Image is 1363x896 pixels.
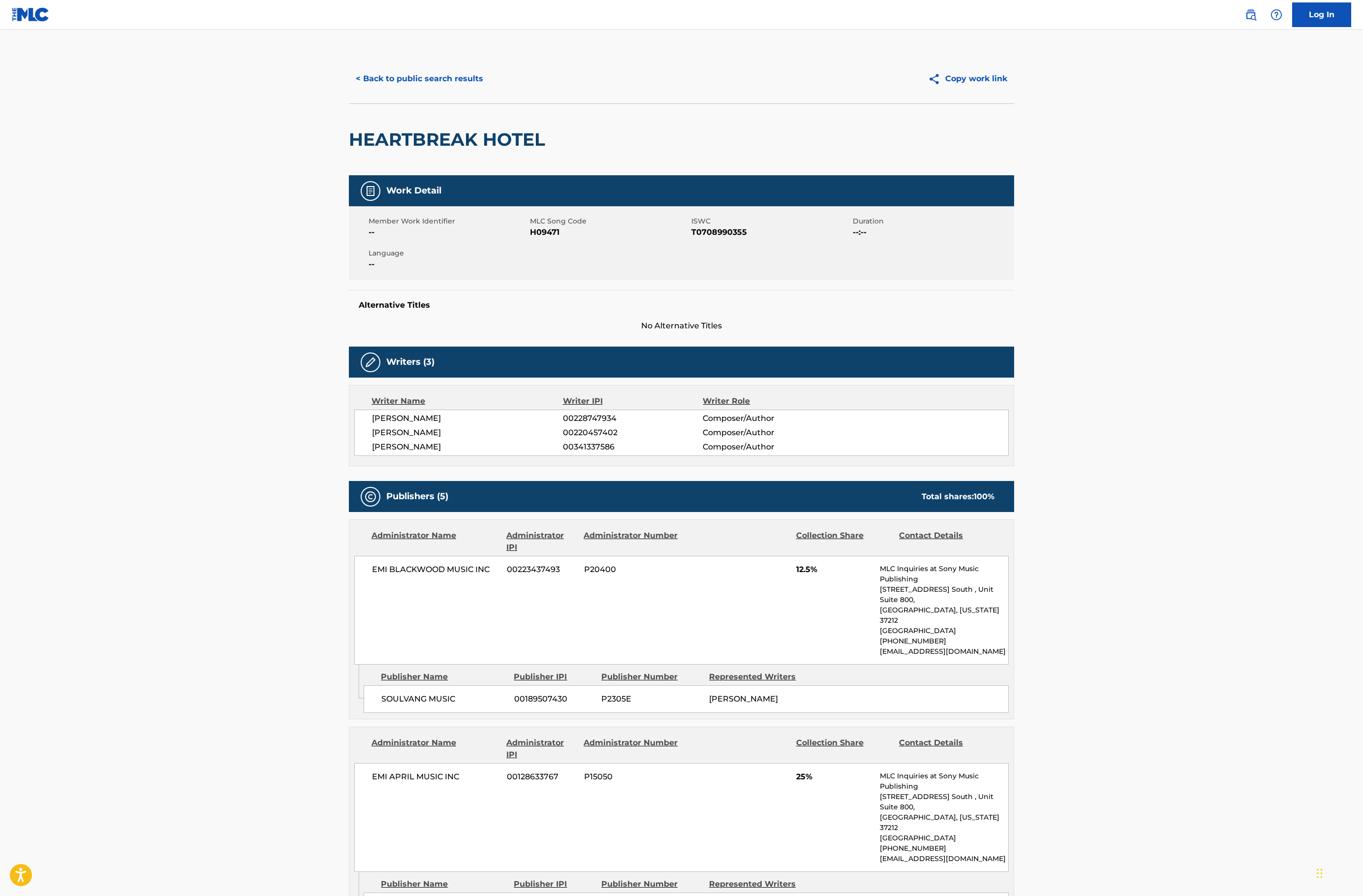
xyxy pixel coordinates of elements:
[12,7,50,22] img: MLC Logo
[386,185,441,196] h5: Work Detail
[1270,9,1282,21] img: help
[381,878,506,890] div: Publisher Name
[703,395,830,407] div: Writer Role
[386,356,434,368] h5: Writers (3)
[601,671,702,683] div: Publisher Number
[563,413,703,424] span: 00228747934
[563,427,703,439] span: 00220457402
[703,427,830,439] span: Composer/Author
[369,216,527,226] span: Member Work Identifier
[386,491,448,502] h5: Publishers (5)
[899,737,994,761] div: Contact Details
[853,226,1012,238] span: --:--
[507,564,577,576] span: 00223437493
[880,564,1008,584] p: MLC Inquiries at Sony Music Publishing
[880,812,1008,833] p: [GEOGRAPHIC_DATA], [US_STATE] 37212
[880,636,1008,646] p: [PHONE_NUMBER]
[880,584,1008,605] p: [STREET_ADDRESS] South , Unit Suite 800,
[349,128,550,151] h2: HEARTBREAK HOTEL
[372,564,499,576] span: EMI BLACKWOOD MUSIC INC
[372,737,499,761] div: Administrator Name
[349,66,490,91] button: < Back to public search results
[381,671,506,683] div: Publisher Name
[563,441,703,453] span: 00341337586
[369,248,527,258] span: Language
[359,300,1004,310] h5: Alternative Titles
[372,441,563,453] span: [PERSON_NAME]
[880,854,1008,864] p: [EMAIL_ADDRESS][DOMAIN_NAME]
[372,771,499,783] span: EMI APRIL MUSIC INC
[880,605,1008,626] p: [GEOGRAPHIC_DATA], [US_STATE] 37212
[709,694,778,704] span: [PERSON_NAME]
[1314,849,1363,896] iframe: Chat Widget
[1267,5,1286,25] div: Help
[381,693,507,705] span: SOULVANG MUSIC
[974,492,994,501] span: 100 %
[899,530,994,553] div: Contact Details
[796,530,892,553] div: Collection Share
[369,226,527,238] span: --
[514,693,594,705] span: 00189507430
[507,771,577,783] span: 00128633767
[514,878,594,890] div: Publisher IPI
[1317,859,1323,888] div: Drag
[880,833,1008,843] p: [GEOGRAPHIC_DATA]
[703,441,830,453] span: Composer/Author
[584,737,679,761] div: Administrator Number
[796,564,872,576] span: 12.5%
[372,427,563,439] span: [PERSON_NAME]
[530,226,689,238] span: H09471
[796,737,892,761] div: Collection Share
[880,843,1008,854] p: [PHONE_NUMBER]
[530,216,689,226] span: MLC Song Code
[349,320,1014,332] span: No Alternative Titles
[369,258,527,270] span: --
[709,671,809,683] div: Represented Writers
[880,626,1008,636] p: [GEOGRAPHIC_DATA]
[514,671,594,683] div: Publisher IPI
[921,66,1014,91] button: Copy work link
[365,491,376,503] img: Publishers
[372,413,563,424] span: [PERSON_NAME]
[584,530,679,553] div: Administrator Number
[1241,5,1261,25] a: Public Search
[1245,9,1257,21] img: search
[880,646,1008,657] p: [EMAIL_ADDRESS][DOMAIN_NAME]
[691,216,850,226] span: ISWC
[365,356,376,368] img: Writers
[1292,2,1351,27] a: Log In
[796,771,872,783] span: 25%
[506,530,576,553] div: Administrator IPI
[365,185,376,197] img: Work Detail
[372,530,499,553] div: Administrator Name
[563,395,703,407] div: Writer IPI
[601,878,702,890] div: Publisher Number
[880,771,1008,792] p: MLC Inquiries at Sony Music Publishing
[928,73,945,85] img: Copy work link
[691,226,850,238] span: T0708990355
[880,792,1008,812] p: [STREET_ADDRESS] South , Unit Suite 800,
[601,693,702,705] span: P2305E
[372,395,563,407] div: Writer Name
[853,216,1012,226] span: Duration
[709,878,809,890] div: Represented Writers
[922,491,994,503] div: Total shares:
[506,737,576,761] div: Administrator IPI
[703,413,830,424] span: Composer/Author
[584,564,680,576] span: P20400
[584,771,680,783] span: P15050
